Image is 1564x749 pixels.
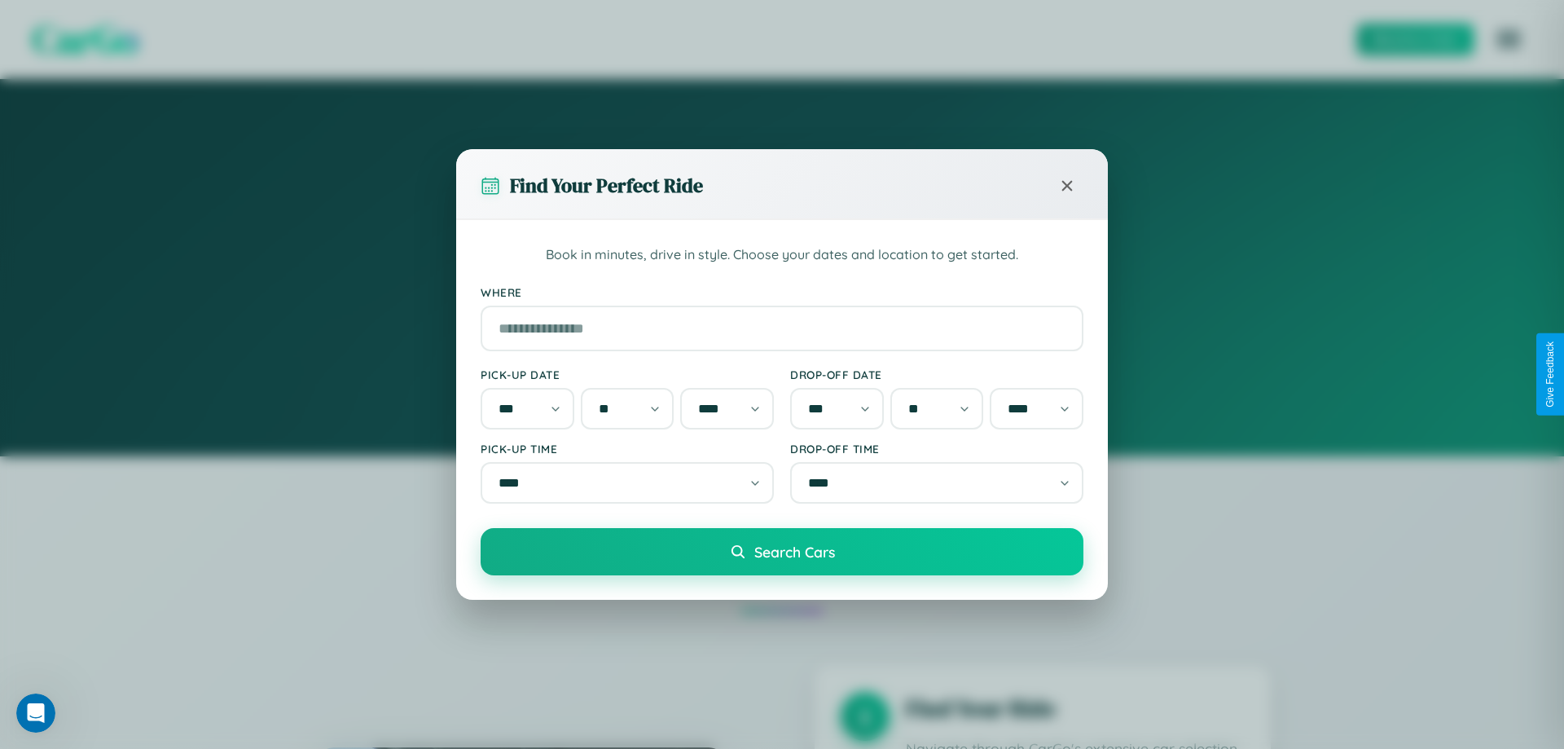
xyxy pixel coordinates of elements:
span: Search Cars [754,543,835,561]
h3: Find Your Perfect Ride [510,172,703,199]
label: Drop-off Date [790,368,1083,381]
label: Drop-off Time [790,442,1083,456]
label: Where [481,285,1083,299]
p: Book in minutes, drive in style. Choose your dates and location to get started. [481,245,1083,266]
button: Search Cars [481,528,1083,575]
label: Pick-up Time [481,442,774,456]
label: Pick-up Date [481,368,774,381]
